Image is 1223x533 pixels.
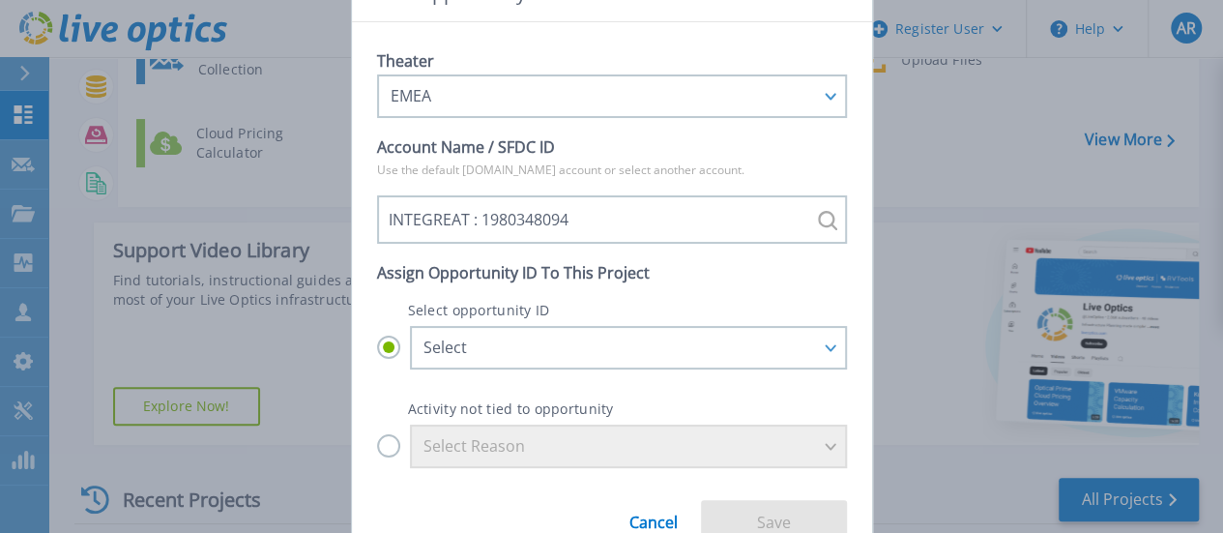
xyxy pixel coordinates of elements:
a: Cancel [629,499,678,531]
p: Use the default [DOMAIN_NAME] account or select another account. [377,161,847,180]
p: Account Name / SFDC ID [377,133,847,161]
p: Select opportunity ID [377,302,847,318]
input: INTEGREAT : 1980348094 [377,195,847,244]
p: Activity not tied to opportunity [377,400,847,417]
p: Theater [377,47,847,74]
p: Assign Opportunity ID To This Project [377,259,847,286]
div: Select [423,339,812,356]
div: EMEA [391,87,812,104]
